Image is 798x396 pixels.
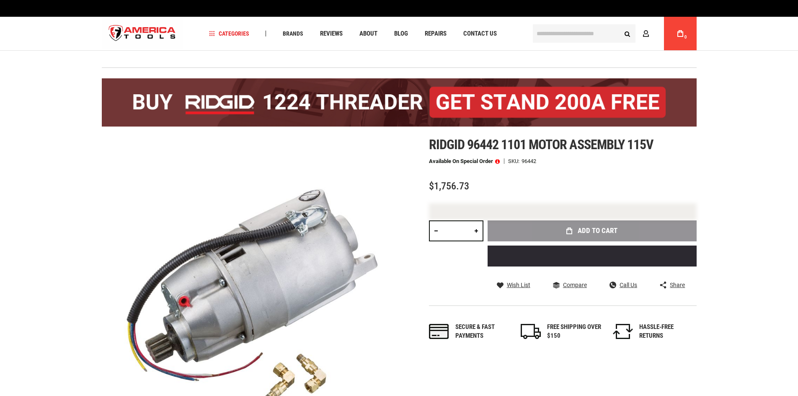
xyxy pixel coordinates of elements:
span: $1,756.73 [429,180,469,192]
div: HASSLE-FREE RETURNS [639,323,694,341]
div: 96442 [522,158,536,164]
p: Available on Special Order [429,158,500,164]
a: Repairs [421,28,450,39]
a: Compare [553,281,587,289]
img: America Tools [102,18,183,49]
a: Categories [205,28,253,39]
a: Contact Us [460,28,501,39]
a: Call Us [609,281,637,289]
div: Secure & fast payments [455,323,510,341]
a: Wish List [497,281,530,289]
span: Wish List [507,282,530,288]
a: Blog [390,28,412,39]
img: payments [429,324,449,339]
a: 0 [672,17,688,50]
span: Contact Us [463,31,497,37]
button: Search [620,26,635,41]
span: About [359,31,377,37]
span: Share [670,282,685,288]
a: About [356,28,381,39]
div: FREE SHIPPING OVER $150 [547,323,602,341]
span: Reviews [320,31,343,37]
span: Blog [394,31,408,37]
strong: SKU [508,158,522,164]
img: returns [613,324,633,339]
span: Compare [563,282,587,288]
span: Brands [283,31,303,36]
img: BOGO: Buy the RIDGID® 1224 Threader (26092), get the 92467 200A Stand FREE! [102,78,697,127]
span: Call Us [620,282,637,288]
a: store logo [102,18,183,49]
span: 0 [684,35,687,39]
a: Brands [279,28,307,39]
span: Ridgid 96442 1101 motor assembly 115v [429,137,653,153]
span: Repairs [425,31,447,37]
span: Categories [209,31,249,36]
img: shipping [521,324,541,339]
a: Reviews [316,28,346,39]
